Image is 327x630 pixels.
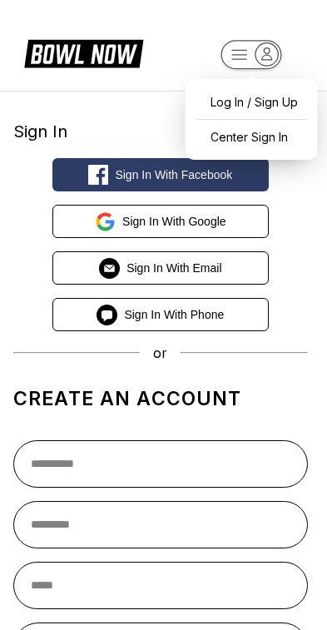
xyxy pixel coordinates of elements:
[194,122,310,151] a: Center Sign In
[194,87,310,117] a: Log In / Sign Up
[13,387,308,410] h1: Create an account
[122,215,226,228] span: Sign in with Google
[52,251,269,285] button: Sign in with Email
[13,345,308,361] div: or
[52,205,269,238] button: Sign in with Google
[13,122,308,141] div: Sign In
[124,308,224,321] span: Sign in with Phone
[52,298,269,331] button: Sign in with Phone
[126,261,221,275] span: Sign in with Email
[115,168,232,181] span: Sign in with Facebook
[52,158,269,191] button: Sign in with Facebook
